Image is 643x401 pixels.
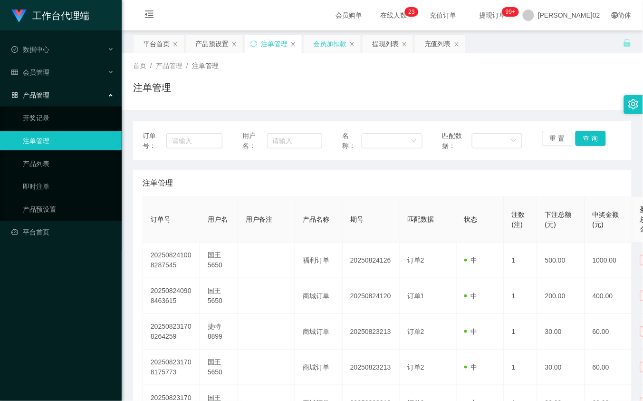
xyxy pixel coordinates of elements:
[623,39,632,47] i: 图标： 解锁
[200,243,238,278] td: 国王5650
[133,62,146,69] span: 首页
[471,328,478,335] font: 中
[143,177,173,189] span: 注单管理
[261,35,288,53] div: 注单管理
[242,131,267,151] span: 用户名：
[537,278,585,314] td: 200.00
[405,7,419,17] sup: 23
[585,243,633,278] td: 1000.00
[537,314,585,350] td: 30.00
[143,243,200,278] td: 202508241008287545
[156,62,182,69] span: 产品管理
[504,314,537,350] td: 1
[537,243,585,278] td: 500.00
[133,0,165,31] i: 图标： menu-fold
[407,215,434,223] span: 匹配数据
[628,99,639,109] i: 图标： 设置
[593,211,619,228] span: 中奖金额(元)
[350,215,364,223] span: 期号
[208,215,228,223] span: 用户名
[192,62,219,69] span: 注单管理
[471,363,478,371] font: 中
[23,46,49,53] font: 数据中心
[23,131,114,150] a: 注单管理
[246,215,272,223] span: 用户备注
[612,12,618,19] i: 图标： global
[407,292,424,300] span: 订单1
[143,35,170,53] div: 平台首页
[343,243,400,278] td: 20250824126
[303,215,329,223] span: 产品名称
[166,133,222,148] input: 请输入
[349,41,355,47] i: 图标： 关闭
[11,46,18,53] i: 图标： check-circle-o
[250,40,257,47] i: 图标: sync
[512,211,525,228] span: 注数(注)
[23,108,114,127] a: 开奖记录
[290,41,296,47] i: 图标： 关闭
[504,278,537,314] td: 1
[585,350,633,385] td: 60.00
[200,278,238,314] td: 国王5650
[295,278,343,314] td: 商城订单
[412,7,415,17] p: 3
[380,11,407,19] font: 在线人数
[464,215,478,223] span: 状态
[295,314,343,350] td: 商城订单
[173,41,178,47] i: 图标： 关闭
[504,243,537,278] td: 1
[11,11,89,19] a: 工作台代理端
[502,7,519,17] sup: 947
[342,131,361,151] span: 名称：
[11,223,114,242] a: 图标： 仪表板平台首页
[402,41,407,47] i: 图标： 关闭
[442,131,472,151] span: 匹配数据：
[407,328,424,335] span: 订单2
[195,35,229,53] div: 产品预设置
[542,131,573,146] button: 重 置
[23,177,114,196] a: 即时注单
[343,278,400,314] td: 20250824120
[186,62,188,69] span: /
[585,278,633,314] td: 400.00
[11,10,27,23] img: logo.9652507e.png
[407,363,424,371] span: 订单2
[471,292,478,300] font: 中
[424,35,451,53] div: 充值列表
[545,211,572,228] span: 下注总额(元)
[411,138,417,145] i: 图标： 向下
[479,11,506,19] font: 提现订单
[151,215,171,223] span: 订单号
[143,131,166,151] span: 订单号：
[150,62,152,69] span: /
[372,35,399,53] div: 提现列表
[313,35,346,53] div: 会员加扣款
[231,41,237,47] i: 图标： 关闭
[471,256,478,264] font: 中
[576,131,606,146] button: 查 询
[267,133,323,148] input: 请输入
[23,91,49,99] font: 产品管理
[143,350,200,385] td: 202508231708175773
[511,138,517,145] i: 图标： 向下
[585,314,633,350] td: 60.00
[295,350,343,385] td: 商城订单
[343,350,400,385] td: 20250823213
[200,350,238,385] td: 国王5650
[23,200,114,219] a: 产品预设置
[409,7,412,17] p: 2
[11,69,18,76] i: 图标： table
[143,314,200,350] td: 202508231708264259
[11,92,18,98] i: 图标： AppStore-O
[454,41,460,47] i: 图标： 关闭
[295,243,343,278] td: 福利订单
[537,350,585,385] td: 30.00
[143,278,200,314] td: 202508240908463615
[618,11,632,19] font: 简体
[407,256,424,264] span: 订单2
[32,0,89,31] h1: 工作台代理端
[343,314,400,350] td: 20250823213
[430,11,456,19] font: 充值订单
[23,154,114,173] a: 产品列表
[504,350,537,385] td: 1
